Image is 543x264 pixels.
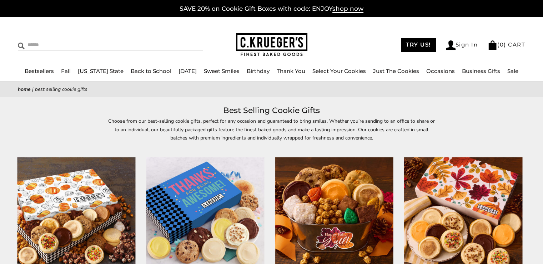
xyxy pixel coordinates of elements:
a: Bestsellers [25,68,54,74]
nav: breadcrumbs [18,85,525,93]
a: Thank You [277,68,305,74]
a: Sweet Smiles [204,68,240,74]
img: Bag [488,40,497,50]
iframe: Sign Up via Text for Offers [6,237,74,258]
input: Search [18,39,138,50]
a: TRY US! [401,38,436,52]
a: Home [18,86,31,93]
a: Sale [507,68,518,74]
a: Birthday [247,68,270,74]
img: C.KRUEGER'S [236,33,307,57]
a: Sign In [446,40,478,50]
img: Search [18,43,25,49]
span: | [32,86,34,93]
a: Fall [61,68,71,74]
span: shop now [332,5,363,13]
a: [US_STATE] State [78,68,124,74]
a: SAVE 20% on Cookie Gift Boxes with code: ENJOYshop now [180,5,363,13]
a: Business Gifts [462,68,500,74]
img: Account [446,40,456,50]
a: Occasions [426,68,455,74]
a: Back to School [131,68,171,74]
span: Best Selling Cookie Gifts [35,86,87,93]
a: Just The Cookies [373,68,419,74]
a: Select Your Cookies [312,68,366,74]
a: [DATE] [179,68,197,74]
a: (0) CART [488,41,525,48]
span: 0 [500,41,504,48]
h1: Best Selling Cookie Gifts [29,104,514,117]
p: Choose from our best-selling cookie gifts, perfect for any occasion and guaranteed to bring smile... [107,117,436,150]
